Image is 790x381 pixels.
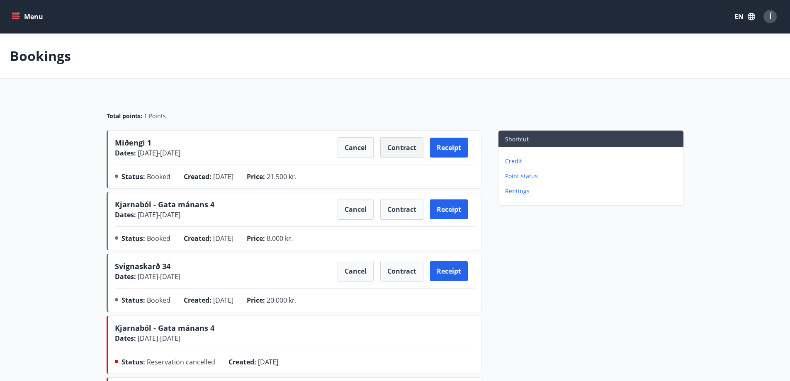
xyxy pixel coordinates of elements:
[136,148,180,158] span: [DATE] - [DATE]
[136,210,180,219] span: [DATE] - [DATE]
[267,172,297,181] span: 21.500 kr.
[430,138,468,158] button: Receipt
[505,172,680,180] p: Point status
[122,234,145,243] span: Status :
[147,296,170,305] span: Booked
[228,357,256,366] span: Created :
[338,199,374,220] button: Cancel
[107,112,142,120] span: Total points :
[147,357,215,366] span: Reservation cancelled
[115,199,214,209] span: Kjarnaból - Gata mánans 4
[769,12,771,21] span: Í
[380,137,423,158] button: Contract
[184,296,211,305] span: Created :
[115,272,136,281] span: Dates :
[122,357,145,366] span: Status :
[115,148,136,158] span: Dates :
[136,272,180,281] span: [DATE] - [DATE]
[267,234,293,243] span: 8.000 kr.
[144,112,166,120] span: 1 Points
[115,334,136,343] span: Dates :
[122,296,145,305] span: Status :
[147,234,170,243] span: Booked
[247,172,265,181] span: Price :
[213,296,233,305] span: [DATE]
[505,187,680,195] p: Rentings
[115,210,136,219] span: Dates :
[122,172,145,181] span: Status :
[380,261,423,282] button: Contract
[430,261,468,281] button: Receipt
[505,157,680,165] p: Credit
[10,47,71,65] p: Bookings
[247,296,265,305] span: Price :
[115,323,214,333] span: Kjarnaból - Gata mánans 4
[184,234,211,243] span: Created :
[213,172,233,181] span: [DATE]
[247,234,265,243] span: Price :
[213,234,233,243] span: [DATE]
[338,137,374,158] button: Cancel
[136,334,180,343] span: [DATE] - [DATE]
[258,357,278,366] span: [DATE]
[115,138,151,148] span: Miðengi 1
[505,135,529,143] span: Shortcut
[430,199,468,219] button: Receipt
[184,172,211,181] span: Created :
[760,7,780,27] button: Í
[147,172,170,181] span: Booked
[115,261,170,271] span: Svignaskarð 34
[731,9,758,24] button: EN
[338,261,374,282] button: Cancel
[380,199,423,220] button: Contract
[267,296,297,305] span: 20.000 kr.
[10,9,46,24] button: menu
